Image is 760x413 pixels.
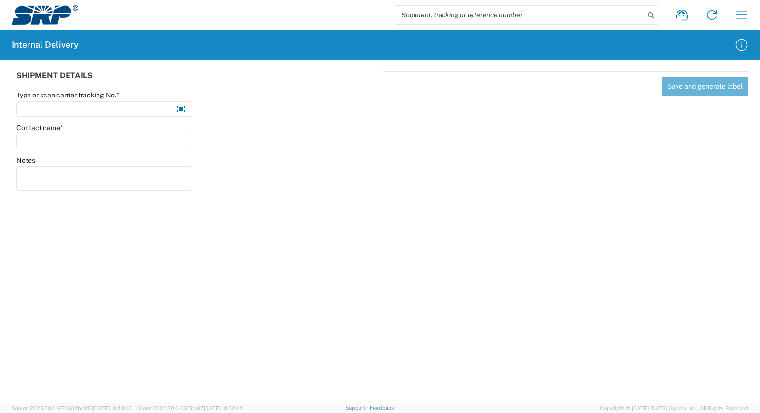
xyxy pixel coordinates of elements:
a: Feedback [370,405,394,411]
div: SHIPMENT DETAILS [16,71,378,91]
span: [DATE] 10:52:44 [204,405,243,411]
h2: Internal Delivery [12,39,79,51]
input: Shipment, tracking or reference number [394,6,644,24]
label: Notes [16,156,35,165]
img: srp [12,5,78,25]
span: Copyright © [DATE]-[DATE] Agistix Inc., All Rights Reserved [600,404,748,413]
span: [DATE] 10:43:43 [93,405,132,411]
span: Server: 2025.20.0-970904bc0f3 [12,405,132,411]
a: Support [345,405,370,411]
label: Contact name [16,124,63,132]
span: Client: 2025.20.0-035ba07 [136,405,243,411]
label: Type or scan carrier tracking No. [16,91,119,99]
